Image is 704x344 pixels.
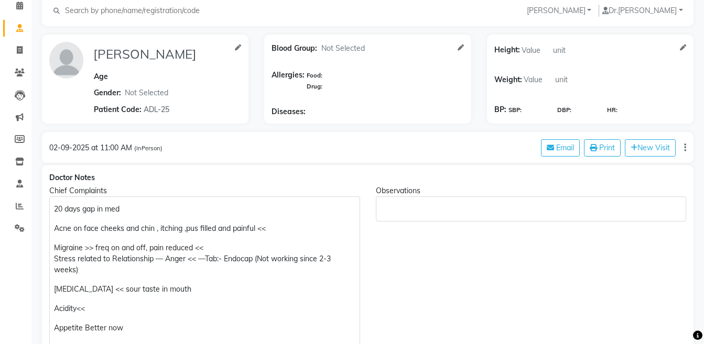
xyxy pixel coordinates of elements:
span: Age [94,72,108,81]
button: [PERSON_NAME] [524,5,595,17]
input: unit [551,42,583,58]
span: Diseases: [272,106,306,117]
button: Print [584,139,621,157]
p: 20 days gap in med [54,204,355,215]
span: SBP: [508,106,522,115]
span: Height: [494,42,520,58]
p: Acidity<< [54,303,355,314]
span: Blood Group: [272,43,317,54]
span: Gender: [94,87,121,98]
span: at 11:00 AM [91,143,132,152]
span: Weight: [494,72,522,88]
input: Value [522,72,554,88]
div: Doctor Notes [49,172,686,183]
span: (inPerson) [134,145,163,152]
input: Patient Code [142,101,231,117]
input: unit [554,72,585,88]
input: Name [92,42,231,66]
button: Email [541,139,580,157]
p: Migraine >> freq on and off, pain reduced << Stress related to Relationship — Anger << —Tab:- End... [54,242,355,275]
span: Allergies: [272,70,305,92]
button: Dr.[PERSON_NAME] [599,5,686,17]
span: Food: [307,72,322,79]
span: Print [599,143,615,152]
p: Acne on face cheeks and chin , itching ,pus filled and painful << [54,223,355,234]
div: Chief Complaints [49,185,360,196]
span: Drug: [307,83,322,90]
div: Observations [376,185,687,196]
span: DBP: [557,106,571,115]
span: HR: [607,106,618,115]
input: Value [520,42,551,58]
span: BP: [494,104,506,115]
p: [MEDICAL_DATA] << sour taste in mouth [54,284,355,295]
span: Patient Code: [94,104,142,115]
p: Appetite Better now [54,323,355,334]
input: Search by phone/name/registration/code [64,5,208,17]
div: Rich Text Editor, main [376,196,687,221]
button: New Visit [625,139,676,157]
span: Dr. [602,6,618,15]
img: profile [49,42,83,79]
span: 02-09-2025 [49,143,89,152]
span: Email [556,143,574,152]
